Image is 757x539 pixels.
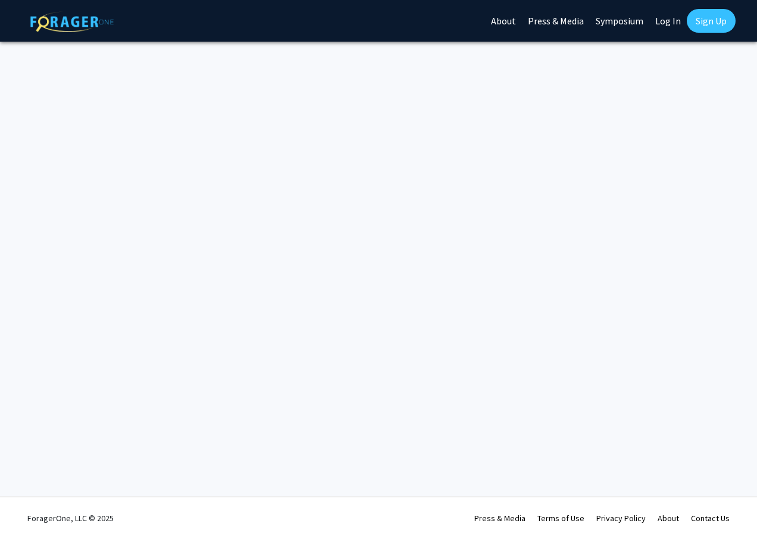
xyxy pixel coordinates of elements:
a: Press & Media [474,513,525,524]
a: Contact Us [691,513,730,524]
a: Terms of Use [537,513,584,524]
a: About [658,513,679,524]
a: Privacy Policy [596,513,646,524]
a: Sign Up [687,9,736,33]
div: ForagerOne, LLC © 2025 [27,497,114,539]
img: ForagerOne Logo [30,11,114,32]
